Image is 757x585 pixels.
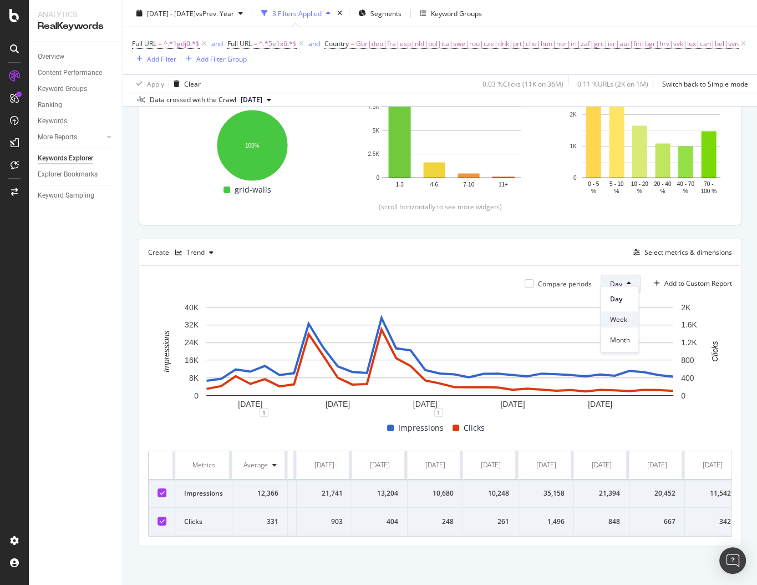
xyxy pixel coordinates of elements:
a: More Reports [38,132,104,143]
text: 32K [185,320,199,329]
text: 400 [681,374,694,382]
text: 40K [185,303,199,312]
text: % [637,188,642,194]
div: Clear [184,79,201,88]
text: 20 - 40 [654,181,672,187]
button: 3 Filters Applied [257,4,335,22]
div: Keywords Explorer [38,153,93,164]
div: Switch back to Simple mode [662,79,748,88]
div: 903 [306,517,343,527]
div: Keyword Groups [431,8,482,18]
text: 10 - 20 [631,181,649,187]
div: 261 [472,517,509,527]
a: Keywords Explorer [38,153,115,164]
button: Add Filter Group [181,52,247,65]
button: Apply [132,75,164,93]
span: Day [610,279,622,289]
text: 0 [681,391,685,400]
span: ^.*1gdj0.*$ [164,36,200,52]
a: Overview [38,51,115,63]
text: 1.2K [681,338,697,347]
svg: A chart. [365,77,538,196]
span: vs Prev. Year [196,8,234,18]
div: 1 [260,408,268,417]
text: % [591,188,596,194]
div: Keywords [38,115,67,127]
span: = [158,39,162,48]
div: Add Filter Group [196,54,247,63]
div: [DATE] [592,460,612,470]
div: Data crossed with the Crawl [150,95,236,105]
text: [DATE] [588,400,612,409]
div: [DATE] [481,460,501,470]
text: [DATE] [326,400,350,409]
text: 0 [573,175,577,181]
span: Segments [370,8,402,18]
text: 5 - 10 [609,181,624,187]
span: = [350,39,354,48]
div: 35,158 [527,488,565,498]
text: 4-6 [430,181,439,188]
div: Trend [186,249,205,256]
div: 248 [416,517,454,527]
text: 0 - 5 [588,181,599,187]
text: Clicks [710,341,719,362]
div: 11,542 [694,488,731,498]
button: Select metrics & dimensions [629,246,732,259]
div: 3 Filters Applied [272,8,322,18]
button: and [308,38,320,49]
span: = [253,39,257,48]
a: Ranking [38,99,115,111]
text: 5K [373,128,380,134]
div: Open Intercom Messenger [719,547,746,574]
div: 331 [241,517,278,527]
div: 13,204 [361,488,398,498]
text: [DATE] [413,400,438,409]
div: Compare periods [538,279,592,289]
button: and [211,38,223,49]
button: Day [601,275,641,292]
text: [DATE] [500,400,525,409]
span: ^.*5e1x6.*$ [259,36,297,52]
div: 1,496 [527,517,565,527]
div: [DATE] [536,460,556,470]
div: Average [243,460,268,470]
text: 8K [189,374,199,382]
div: Ranking [38,99,62,111]
div: Explorer Bookmarks [38,169,98,180]
div: 12,366 [241,488,278,498]
a: Keyword Sampling [38,190,115,201]
div: times [335,8,344,19]
span: Full URL [227,39,252,48]
div: Analytics [38,9,114,20]
button: Add Filter [132,52,176,65]
text: 0 [194,391,199,400]
div: A chart. [148,301,732,412]
span: Impressions [398,421,444,435]
svg: A chart. [165,104,338,183]
button: [DATE] [236,93,276,107]
text: 1.6K [681,320,697,329]
svg: A chart. [565,77,738,196]
button: Switch back to Simple mode [658,75,748,93]
button: Add to Custom Report [649,275,732,292]
button: Keyword Groups [415,4,486,22]
text: 40 - 70 [677,181,695,187]
text: [DATE] [238,400,262,409]
div: Apply [147,79,164,88]
div: 1 [434,408,443,417]
text: 7.5K [368,104,379,110]
text: % [683,188,688,194]
div: Create [148,244,218,261]
div: 404 [361,517,398,527]
div: More Reports [38,132,77,143]
div: Content Performance [38,67,102,79]
text: 100 % [701,188,717,194]
td: Impressions [175,480,232,508]
div: and [211,39,223,48]
div: Keyword Sampling [38,190,94,201]
text: 1-3 [395,181,404,188]
div: 667 [638,517,675,527]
